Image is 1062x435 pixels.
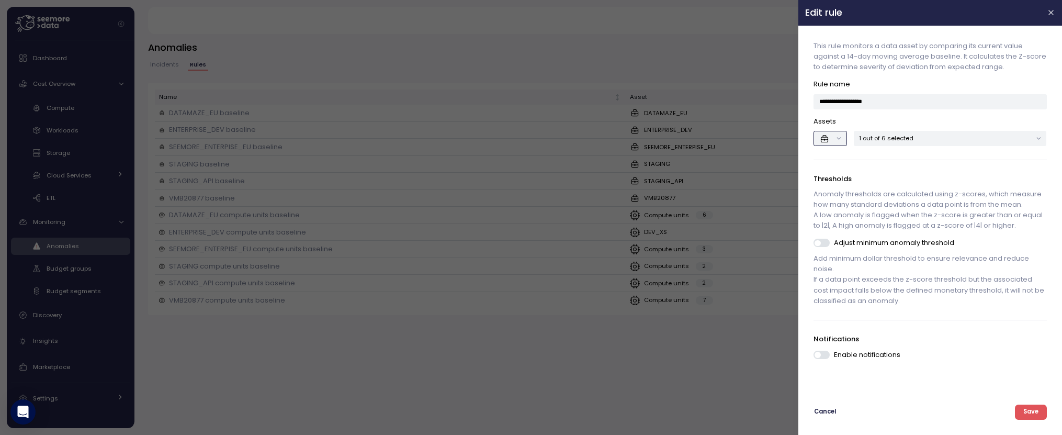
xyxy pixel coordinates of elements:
button: Cancel [814,405,837,420]
p: This rule monitors a data asset by comparing its current value against a 14-day moving average ba... [814,41,1047,72]
p: 1 out of 6 selected [860,134,1032,142]
p: Thresholds [814,174,1047,184]
button: Save [1015,405,1047,420]
p: Adjust minimum anomaly threshold [834,238,955,248]
p: Notifications [814,334,1047,344]
span: Save [1023,405,1038,419]
p: Enable notifications [834,350,901,360]
span: Cancel [815,405,837,419]
p: Rule name [814,79,1047,90]
div: Open Intercom Messenger [10,399,36,425]
p: Assets [814,116,1047,127]
p: Add minimum dollar threshold to ensure relevance and reduce noise. If a data point exceeds the z-... [814,253,1047,306]
h2: Edit rule [805,8,1038,17]
p: Anomaly thresholds are calculated using z-scores, which measure how many standard deviations a da... [814,189,1047,231]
